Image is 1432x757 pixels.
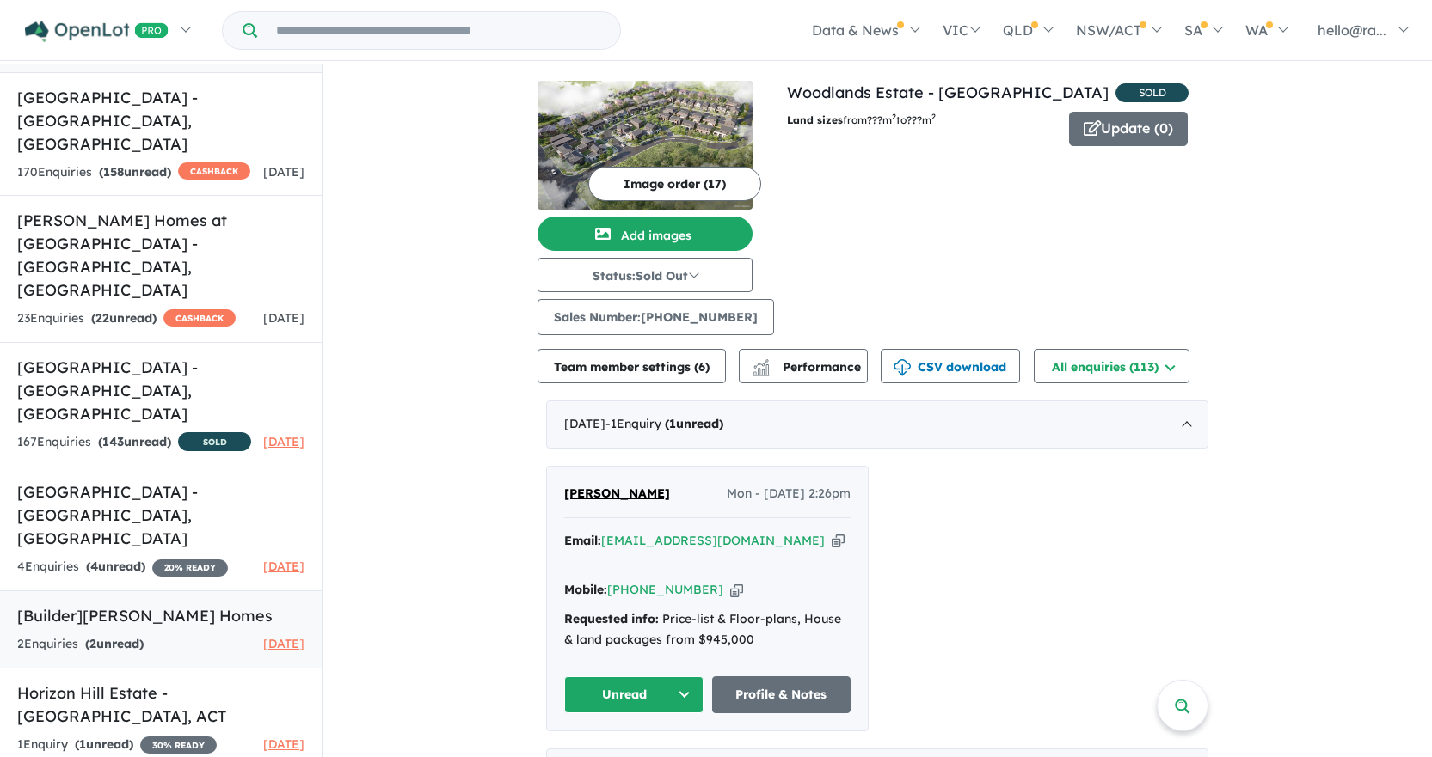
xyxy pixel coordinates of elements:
img: line-chart.svg [753,359,769,369]
button: Copy [832,532,845,550]
h5: Horizon Hill Estate - [GEOGRAPHIC_DATA] , ACT [17,681,304,728]
button: Unread [564,676,704,713]
span: [DATE] [263,310,304,326]
span: 6 [698,359,705,375]
span: 4 [90,559,98,574]
strong: ( unread) [665,416,723,431]
a: Woodlands Estate - [GEOGRAPHIC_DATA] [787,82,1109,102]
a: [EMAIL_ADDRESS][DOMAIN_NAME] [601,533,825,548]
a: [PERSON_NAME] [564,484,670,504]
u: ???m [907,113,936,126]
h5: [GEOGRAPHIC_DATA] - [GEOGRAPHIC_DATA] , [GEOGRAPHIC_DATA] [17,86,304,156]
img: download icon [894,359,911,376]
div: 170 Enquir ies [17,162,250,183]
div: 2 Enquir ies [17,634,144,655]
span: [DATE] [263,164,304,180]
span: SOLD [1115,83,1189,102]
span: [PERSON_NAME] [564,485,670,501]
div: 4 Enquir ies [17,557,228,577]
button: Copy [730,581,743,599]
span: 2 [89,636,96,651]
div: [DATE] [546,400,1208,449]
button: Status:Sold Out [538,258,753,292]
strong: ( unread) [91,310,157,326]
u: ??? m [867,113,896,126]
span: [DATE] [263,434,304,449]
span: - 1 Enquir y [605,416,723,431]
div: 1 Enquir y [17,735,217,755]
button: Image order (17) [588,167,761,201]
span: 22 [95,310,109,326]
h5: [PERSON_NAME] Homes at [GEOGRAPHIC_DATA] - [GEOGRAPHIC_DATA] , [GEOGRAPHIC_DATA] [17,209,304,302]
strong: ( unread) [75,736,133,752]
span: CASHBACK [163,309,236,327]
span: 1 [79,736,86,752]
a: [PHONE_NUMBER] [607,582,723,597]
b: Land sizes [787,113,843,126]
sup: 2 [892,112,896,121]
span: [DATE] [263,636,304,651]
h5: [GEOGRAPHIC_DATA] - [GEOGRAPHIC_DATA] , [GEOGRAPHIC_DATA] [17,480,304,550]
strong: ( unread) [85,636,144,651]
h5: [Builder] [PERSON_NAME] Homes [17,604,304,627]
span: hello@ra... [1318,21,1386,39]
button: Performance [739,349,868,383]
h5: [GEOGRAPHIC_DATA] - [GEOGRAPHIC_DATA] , [GEOGRAPHIC_DATA] [17,356,304,425]
p: from [787,112,1056,129]
span: to [896,113,936,126]
span: 143 [102,434,124,449]
img: Openlot PRO Logo White [25,21,169,42]
span: 158 [103,164,124,180]
input: Try estate name, suburb, builder or developer [261,12,617,49]
strong: Mobile: [564,582,607,597]
button: Update (0) [1069,112,1188,146]
div: 23 Enquir ies [17,308,236,329]
span: 1 [669,416,676,431]
div: 167 Enquir ies [17,432,251,454]
span: SOLD [178,432,251,451]
strong: ( unread) [98,434,171,449]
span: [DATE] [263,559,304,574]
div: Price-list & Floor-plans, House & land packages from $945,000 [564,609,851,650]
strong: ( unread) [86,559,145,574]
span: CASHBACK [178,162,250,180]
button: All enquiries (113) [1034,349,1189,383]
button: Sales Number:[PHONE_NUMBER] [538,299,774,335]
button: Add images [538,217,753,251]
strong: Requested info: [564,611,659,626]
button: CSV download [881,349,1020,383]
a: Profile & Notes [712,676,851,713]
span: 20 % READY [152,559,228,577]
span: Mon - [DATE] 2:26pm [727,484,851,504]
img: bar-chart.svg [753,364,770,375]
img: Woodlands Estate - Vineyard [538,81,753,210]
span: 30 % READY [140,736,217,754]
span: Performance [755,359,861,375]
sup: 2 [931,112,936,121]
strong: Email: [564,533,601,548]
strong: ( unread) [99,164,171,180]
span: [DATE] [263,736,304,752]
button: Team member settings (6) [538,349,726,383]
